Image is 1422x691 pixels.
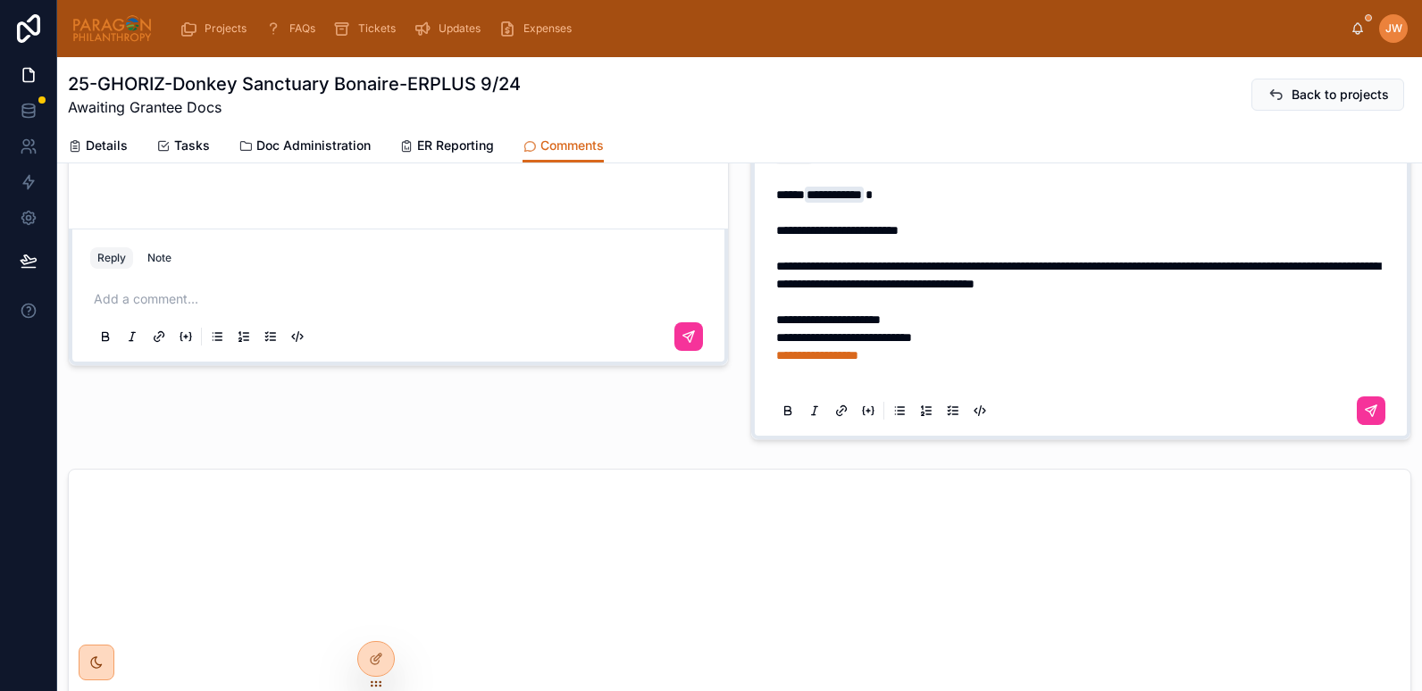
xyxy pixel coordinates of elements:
[523,129,604,163] a: Comments
[174,12,259,45] a: Projects
[68,71,521,96] h1: 25-GHORIZ-Donkey Sanctuary Bonaire-ERPLUS 9/24
[439,21,481,36] span: Updates
[417,137,494,154] span: ER Reporting
[540,137,604,154] span: Comments
[259,12,328,45] a: FAQs
[328,12,408,45] a: Tickets
[408,12,493,45] a: Updates
[205,21,247,36] span: Projects
[358,21,396,36] span: Tickets
[68,129,128,165] a: Details
[1251,79,1404,111] button: Back to projects
[174,137,210,154] span: Tasks
[289,21,315,36] span: FAQs
[167,9,1351,48] div: scrollable content
[1292,86,1389,104] span: Back to projects
[71,14,153,43] img: App logo
[238,129,371,165] a: Doc Administration
[1385,21,1402,36] span: JW
[147,251,171,265] div: Note
[256,137,371,154] span: Doc Administration
[523,21,572,36] span: Expenses
[90,247,133,269] button: Reply
[86,137,128,154] span: Details
[156,129,210,165] a: Tasks
[68,96,521,118] span: Awaiting Grantee Docs
[140,247,179,269] button: Note
[399,129,494,165] a: ER Reporting
[493,12,584,45] a: Expenses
